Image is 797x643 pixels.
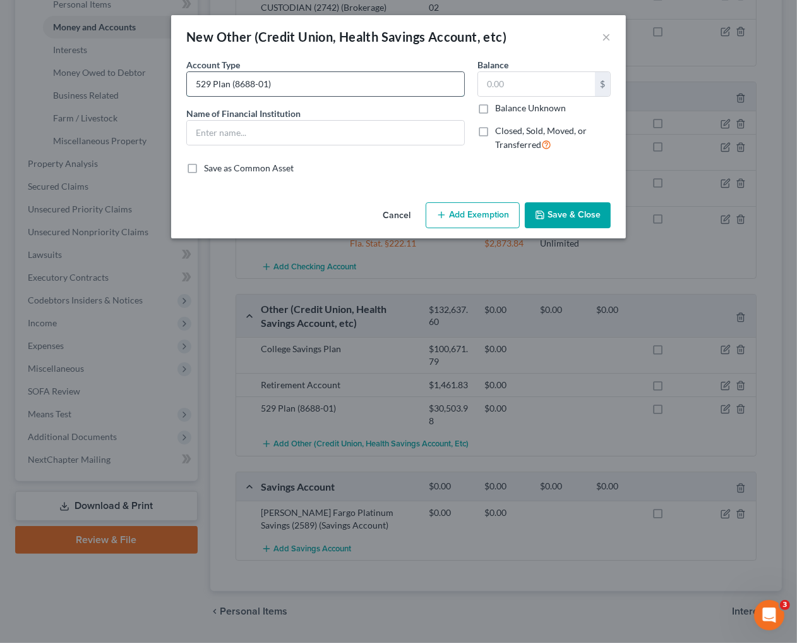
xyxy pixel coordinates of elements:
[477,58,508,71] label: Balance
[602,29,611,44] button: ×
[187,121,464,145] input: Enter name...
[780,600,790,610] span: 3
[186,28,506,46] div: New Other (Credit Union, Health Savings Account, etc)
[595,72,610,96] div: $
[426,202,520,229] button: Add Exemption
[525,202,611,229] button: Save & Close
[478,72,595,96] input: 0.00
[373,204,421,229] button: Cancel
[186,108,301,119] span: Name of Financial Institution
[495,102,566,114] label: Balance Unknown
[187,72,464,96] input: Credit Union, HSA, etc
[495,125,587,150] span: Closed, Sold, Moved, or Transferred
[204,162,294,175] label: Save as Common Asset
[754,600,784,630] iframe: Intercom live chat
[186,58,240,71] label: Account Type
